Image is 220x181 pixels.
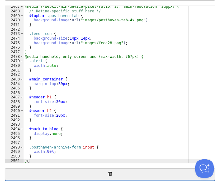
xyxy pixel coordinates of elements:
[5,23,24,27] div: 2471
[5,154,24,159] div: 2500
[5,18,24,23] div: 2470
[5,72,24,77] div: 2482
[5,95,24,100] div: 2487
[5,91,24,95] div: 2486
[5,14,24,18] div: 2469
[5,45,24,50] div: 2476
[5,27,24,32] div: 2472
[5,41,24,45] div: 2475
[5,77,24,82] div: 2483
[5,113,24,118] div: 2491
[5,68,24,73] div: 2481
[5,104,24,109] div: 2489
[5,86,24,91] div: 2485
[5,131,24,136] div: 2495
[5,109,24,113] div: 2490
[5,100,24,104] div: 2488
[5,118,24,123] div: 2492
[5,149,24,154] div: 2499
[5,140,24,145] div: 2497
[5,36,24,41] div: 2474
[5,159,24,163] div: 2501
[5,127,24,131] div: 2494
[5,136,24,140] div: 2496
[5,63,24,68] div: 2480
[5,32,24,36] div: 2473
[5,145,24,150] div: 2498
[195,159,214,178] iframe: Help Scout Beacon - Open
[5,9,24,14] div: 2468
[5,50,24,54] div: 2477
[5,82,24,86] div: 2484
[5,4,24,9] div: 2467
[5,122,24,127] div: 2493
[5,59,24,63] div: 2479
[5,54,24,59] div: 2478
